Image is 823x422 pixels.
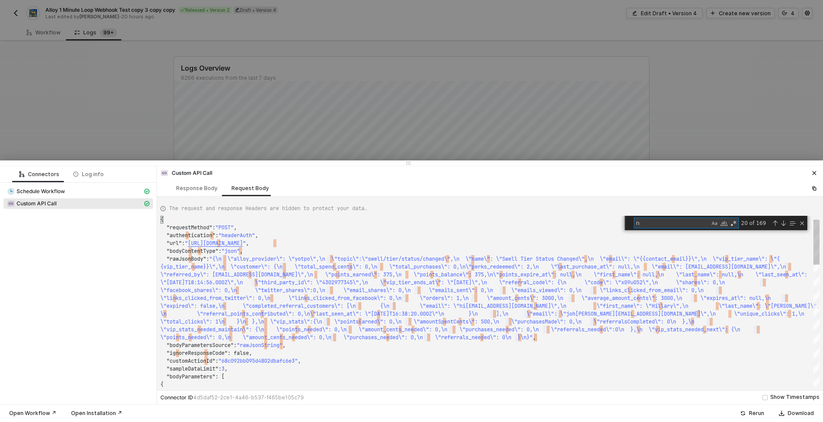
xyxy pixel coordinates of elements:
[3,198,153,209] span: Custom API Call
[789,271,807,278] span: _at\":
[188,240,243,247] span: [URL][DOMAIN_NAME]
[160,394,304,401] div: Connector ID
[255,232,258,239] span: ,
[310,310,423,317] span: \"last_seen_at\": \"[DATE]T16:38:20.0
[406,160,411,166] span: icon-drag-indicator
[144,189,150,194] span: icon-cards
[615,318,694,325] span: ralsCompleted\": 0\n },\n
[65,408,128,419] button: Open Installation ↗
[594,279,725,286] span: ode\": \"x09u052\",\n \"shares\": 0,\n
[167,232,215,239] span: "authentication"
[618,295,771,302] span: ount_cents\": 3000,\n \"expires_at\": null,\n
[773,408,820,419] button: Download
[313,303,466,310] span: stomers\": [\n {\n \"email\": \"hi
[246,240,249,247] span: ,
[298,357,301,364] span: ,
[511,255,664,262] span: ll Tier Status Changed\",\n \"email\": \"{{contac
[19,172,24,177] span: icon-logic
[182,240,185,247] span: :
[735,408,770,419] button: Rerun
[218,232,255,239] span: "headerAuth"
[144,201,150,206] span: icon-cards
[215,357,218,364] span: :
[729,219,738,228] div: Use Regular Expression (⌥⌘R)
[17,188,65,195] span: Schedule Workflow
[615,326,740,333] span: 0\n },\n \"vip_stats_needed_next\": {\n
[313,263,466,270] span: l_spend_cents\": 0,\n \"total_purchases\": 0,\n
[7,200,14,207] img: integration-icon
[176,185,218,192] div: Response Body
[788,410,814,417] div: Download
[160,310,310,317] span: \n \"referral_points_contributed\": 0,\n
[453,279,594,286] span: [DATE]\",\n \"referral_code\": {\n \"c
[243,240,246,247] span: "
[215,373,224,380] span: : [
[779,411,784,416] span: icon-download
[167,224,212,231] span: "requestMethod"
[9,410,56,417] div: Open Workflow ↗
[615,287,704,294] span: ks_clicked_from_email\": 0,\n
[636,271,789,278] span: : null,\n \"last_name\": null,\n \"last_seen
[193,394,304,401] span: 4d5daf52-2ce1-4a46-b537-f465be105c79
[788,218,797,228] div: Find in Selection (⌥⌘L)
[301,279,453,286] span: d\": \"4302977345\",\n \"vip_tier_ends_at\": \"
[19,171,59,178] div: Connectors
[221,248,240,255] span: "json"
[212,224,215,231] span: :
[160,334,313,341] span: \"points_needed\": 0,\n \"amount_cents_needed\"
[3,186,153,197] span: Schedule Workflow
[282,342,286,349] span: ,
[206,255,209,262] span: :
[313,287,463,294] span: 0,\n \"email_shares\": 0,\n \"emails_se
[770,393,820,402] div: Show Timestamps
[226,263,227,271] textarea: Editor content;Press Alt+F1 for Accessibility Options.
[799,220,806,227] div: Close (Escape)
[228,350,252,357] span: : false,
[493,271,636,278] span: \"points_expire_at\": null,\n \"first_name\"
[533,334,536,341] span: ,
[313,318,463,325] span: {\n \"pointsEarned\": 0,\n \"amountSpentCen
[740,411,745,416] span: icon-success-page
[783,263,786,270] span: n
[160,279,301,286] span: \"[DATE]T18:14:56.000Z\",\n \"third_party_i
[343,271,493,278] span: ts_earned\": 375,\n \"points_balance\": 375,\n
[780,220,787,227] div: Next Match (Enter)
[161,170,168,177] img: integration-icon
[209,255,362,262] span: "{\n \"alloy_provider\": \"yotpo\",\n \"topic\":
[167,365,218,372] span: "sampleDataLimit"
[658,303,820,310] span: llary\",\n \"last_name\": \"[PERSON_NAME]\",
[710,219,719,228] div: Match Case (⌥⌘C)
[167,342,234,349] span: "bodyParametersSource"
[575,310,801,317] span: [PERSON_NAME][EMAIL_ADDRESS][DOMAIN_NAME]\",\n \"unique_clicks\": 1,\
[160,169,212,177] div: Custom API Call
[812,186,817,191] span: icon-copy-paste
[720,219,728,228] div: Match Whole Word (⌥⌘W)
[463,318,615,325] span: ts\": 500,\n \"purchasesMade\": 0,\n \"refer
[185,240,188,247] span: "
[160,295,313,302] span: \"links_clicked_from_twitter\": 0,\n \"links_
[218,365,221,372] span: :
[240,248,243,255] span: ,
[313,295,466,302] span: clicked_from_facebook\": 0,\n \"orders\": 1,\
[167,350,228,357] span: "ignoreResponseCode"
[160,303,313,310] span: \"expired\": false,\n \"completed_referral_cu
[160,381,163,388] span: {
[160,318,313,325] span: \"total_clicks\": 1\n }\n },\n \"vip_stats\":
[71,410,122,417] div: Open Installation ↗
[3,408,62,419] button: Open Workflow ↗
[224,365,228,372] span: ,
[215,224,234,231] span: "POST"
[313,326,466,333] span: ded\": 0,\n \"amount_cents_needed\": 0,\n \"
[237,342,282,349] span: "rawJsonString"
[160,263,313,270] span: {vip_tier_name}}\",\n \"customer\": {\n \"tota
[160,326,313,333] span: \"vip_stats_needed_maintain\": {\n \"points_nee
[801,310,804,317] span: n
[167,357,215,364] span: "customActionId"
[466,303,658,310] span: [EMAIL_ADDRESS][DOMAIN_NAME]\",\n \"first_name\": \"Hi
[466,263,606,270] span: \"perks_redeemed\": 2,\n \"last_purchase_at
[466,326,615,333] span: purchases_needed\": 0,\n \"referrals_needed\":
[7,188,14,195] img: integration-icon
[466,295,618,302] span: n \"amount_cents\": 3000,\n \"average_am
[221,365,224,372] span: 3
[218,248,221,255] span: :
